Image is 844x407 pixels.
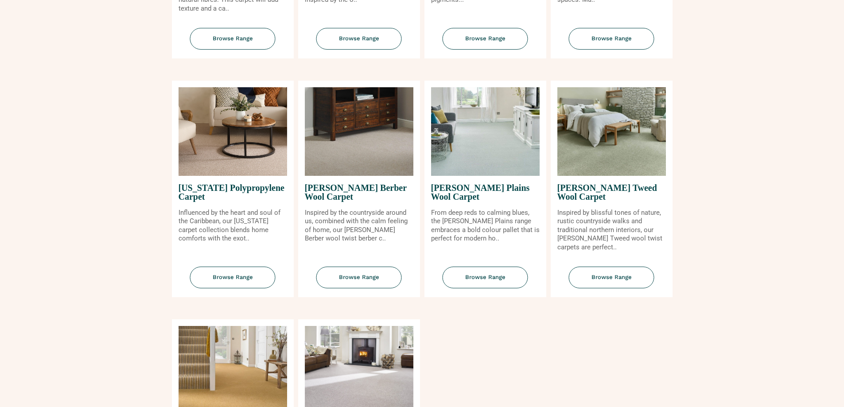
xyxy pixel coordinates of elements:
[190,28,276,50] span: Browse Range
[179,209,287,243] p: Influenced by the heart and soul of the Caribbean, our [US_STATE] carpet collection blends home c...
[316,28,402,50] span: Browse Range
[557,176,666,209] span: [PERSON_NAME] Tweed Wool Carpet
[557,209,666,252] p: Inspired by blissful tones of nature, rustic countryside walks and traditional northern interiors...
[569,28,654,50] span: Browse Range
[431,87,540,176] img: Tomkinson Plains Wool Carpet
[443,267,528,288] span: Browse Range
[172,28,294,58] a: Browse Range
[557,87,666,176] img: Tomkinson Tweed Wool Carpet
[179,176,287,209] span: [US_STATE] Polypropylene Carpet
[443,28,528,50] span: Browse Range
[172,267,294,297] a: Browse Range
[305,209,413,243] p: Inspired by the countryside around us, combined with the calm feeling of home, our [PERSON_NAME] ...
[551,28,673,58] a: Browse Range
[298,28,420,58] a: Browse Range
[305,87,413,176] img: Tomkinson Berber Wool Carpet
[424,28,546,58] a: Browse Range
[190,267,276,288] span: Browse Range
[316,267,402,288] span: Browse Range
[305,176,413,209] span: [PERSON_NAME] Berber Wool Carpet
[179,87,287,176] img: Puerto Rico Polypropylene Carpet
[569,267,654,288] span: Browse Range
[431,176,540,209] span: [PERSON_NAME] Plains Wool Carpet
[551,267,673,297] a: Browse Range
[424,267,546,297] a: Browse Range
[431,209,540,243] p: From deep reds to calming blues, the [PERSON_NAME] Plains range embraces a bold colour pallet tha...
[298,267,420,297] a: Browse Range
